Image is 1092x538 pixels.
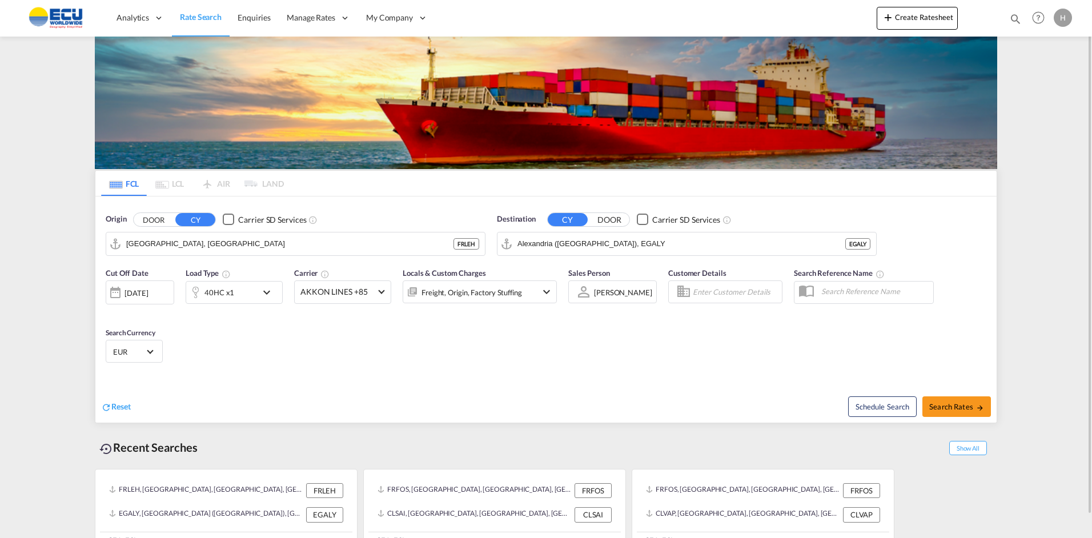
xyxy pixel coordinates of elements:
div: Help [1029,8,1054,29]
div: EGALY [306,507,343,522]
span: Search Currency [106,328,155,337]
span: AKKON LINES +85 [300,286,375,298]
div: Freight Origin Factory Stuffingicon-chevron-down [403,280,557,303]
span: Reset [111,402,131,411]
button: DOOR [589,213,629,226]
div: H [1054,9,1072,27]
span: Sales Person [568,268,610,278]
div: Origin DOOR CY Checkbox No InkUnchecked: Search for CY (Container Yard) services for all selected... [95,196,997,423]
md-icon: icon-refresh [101,402,111,412]
button: CY [175,213,215,226]
div: FRFOS [575,483,612,498]
div: CLVAP, Valparaiso, Chile, South America, Americas [646,507,840,522]
button: DOOR [134,213,174,226]
div: 40HC x1icon-chevron-down [186,281,283,304]
span: Enquiries [238,13,271,22]
div: Carrier SD Services [652,214,720,226]
md-datepicker: Select [106,303,114,319]
div: Recent Searches [95,435,202,460]
img: 6cccb1402a9411edb762cf9624ab9cda.png [17,5,94,31]
div: FRLEH [306,483,343,498]
md-icon: icon-chevron-down [540,285,553,299]
md-icon: icon-plus 400-fg [881,10,895,24]
md-tab-item: FCL [101,171,147,196]
md-icon: icon-backup-restore [99,442,113,456]
div: FRFOS, Fos-sur-Mer, France, Western Europe, Europe [378,483,572,498]
div: FRFOS [843,483,880,498]
input: Enter Customer Details [693,283,778,300]
input: Search by Port [517,235,845,252]
button: icon-plus 400-fgCreate Ratesheet [877,7,958,30]
md-pagination-wrapper: Use the left and right arrow keys to navigate between tabs [101,171,284,196]
div: CLVAP [843,507,880,522]
md-input-container: Le Havre, FRLEH [106,232,485,255]
button: CY [548,213,588,226]
input: Search Reference Name [816,283,933,300]
md-select: Sales Person: Hippolyte Sainton [593,284,653,300]
div: CLSAI, San Antonio, Chile, South America, Americas [378,507,572,522]
span: Help [1029,8,1048,27]
div: icon-magnify [1009,13,1022,30]
div: EGALY, Alexandria (El Iskandariya), Egypt, Northern Africa, Africa [109,507,303,522]
span: Rate Search [180,12,222,22]
div: [PERSON_NAME] [594,288,652,297]
div: icon-refreshReset [101,401,131,413]
md-icon: Your search will be saved by the below given name [876,270,885,279]
md-icon: Unchecked: Search for CY (Container Yard) services for all selected carriers.Checked : Search for... [308,215,318,224]
div: CLSAI [575,507,612,522]
md-icon: icon-information-outline [222,270,231,279]
div: Freight Origin Factory Stuffing [421,284,522,300]
md-input-container: Alexandria (El Iskandariya), EGALY [497,232,876,255]
span: Destination [497,214,536,225]
div: [DATE] [125,288,148,298]
md-icon: Unchecked: Search for CY (Container Yard) services for all selected carriers.Checked : Search for... [722,215,732,224]
span: My Company [366,12,413,23]
div: [DATE] [106,280,174,304]
button: Search Ratesicon-arrow-right [922,396,991,417]
span: Carrier [294,268,330,278]
md-checkbox: Checkbox No Ink [223,214,306,226]
md-icon: icon-magnify [1009,13,1022,25]
md-checkbox: Checkbox No Ink [637,214,720,226]
md-icon: icon-arrow-right [976,404,984,412]
img: LCL+%26+FCL+BACKGROUND.png [95,37,997,169]
md-icon: icon-chevron-down [260,286,279,299]
span: Analytics [117,12,149,23]
span: Search Reference Name [794,268,885,278]
span: Cut Off Date [106,268,148,278]
div: FRLEH [453,238,479,250]
span: Show All [949,441,987,455]
span: Search Rates [929,402,984,411]
div: 40HC x1 [204,284,234,300]
span: Origin [106,214,126,225]
md-select: Select Currency: € EUREuro [112,343,156,360]
span: Load Type [186,268,231,278]
button: Note: By default Schedule search will only considerorigin ports, destination ports and cut off da... [848,396,917,417]
span: Customer Details [668,268,726,278]
md-icon: The selected Trucker/Carrierwill be displayed in the rate results If the rates are from another f... [320,270,330,279]
span: Locals & Custom Charges [403,268,486,278]
div: EGALY [845,238,870,250]
div: Carrier SD Services [238,214,306,226]
div: FRFOS, Fos-sur-Mer, France, Western Europe, Europe [646,483,840,498]
input: Search by Port [126,235,453,252]
div: FRLEH, Le Havre, France, Western Europe, Europe [109,483,303,498]
span: EUR [113,347,145,357]
span: Manage Rates [287,12,335,23]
